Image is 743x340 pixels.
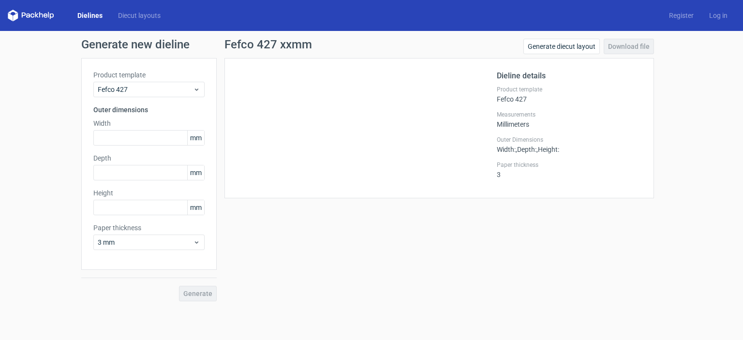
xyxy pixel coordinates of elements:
span: Width : [497,146,516,153]
h2: Dieline details [497,70,642,82]
div: 3 [497,161,642,178]
label: Height [93,188,205,198]
span: mm [187,165,204,180]
h1: Generate new dieline [81,39,662,50]
span: Fefco 427 [98,85,193,94]
label: Paper thickness [93,223,205,233]
a: Diecut layouts [110,11,168,20]
label: Paper thickness [497,161,642,169]
span: mm [187,131,204,145]
span: mm [187,200,204,215]
a: Register [661,11,701,20]
label: Product template [497,86,642,93]
a: Dielines [70,11,110,20]
h3: Outer dimensions [93,105,205,115]
h1: Fefco 427 xxmm [224,39,312,50]
label: Measurements [497,111,642,118]
label: Width [93,118,205,128]
a: Generate diecut layout [523,39,600,54]
div: Fefco 427 [497,86,642,103]
div: Millimeters [497,111,642,128]
label: Product template [93,70,205,80]
span: , Depth : [516,146,536,153]
label: Outer Dimensions [497,136,642,144]
span: , Height : [536,146,559,153]
a: Log in [701,11,735,20]
label: Depth [93,153,205,163]
span: 3 mm [98,237,193,247]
